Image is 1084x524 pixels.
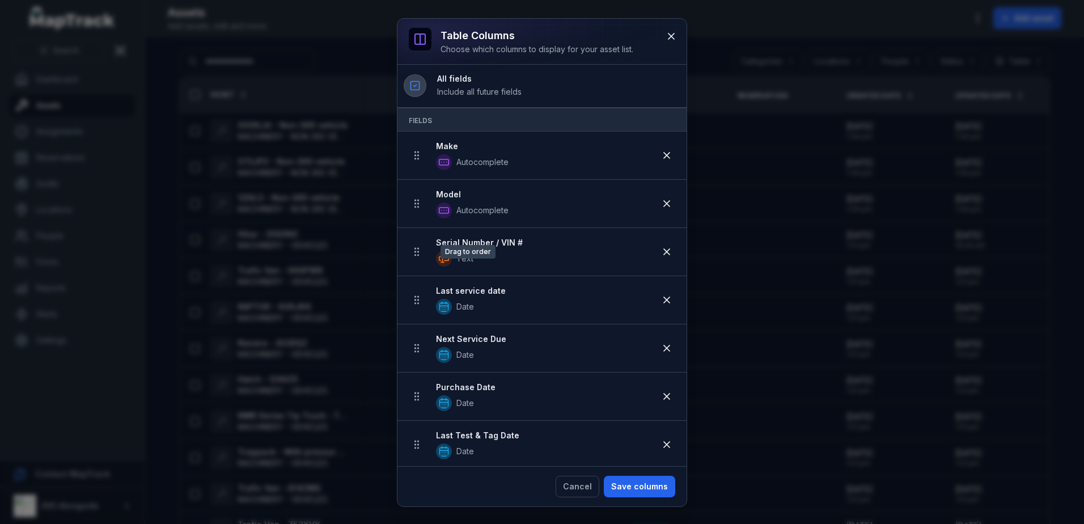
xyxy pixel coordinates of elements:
button: Save columns [604,476,675,497]
span: Fields [409,116,432,125]
strong: Serial Number / VIN # [436,237,656,248]
span: Drag to order [441,245,496,259]
strong: Next Service Due [436,333,656,345]
span: Include all future fields [437,87,522,96]
strong: All fields [437,73,677,84]
span: Date [456,301,474,312]
span: Date [456,349,474,361]
span: Autocomplete [456,205,509,216]
strong: Last Test & Tag Date [436,430,656,441]
h3: Table columns [441,28,633,44]
button: Cancel [556,476,599,497]
span: Autocomplete [456,157,509,168]
strong: Last service date [436,285,656,297]
div: Choose which columns to display for your asset list. [441,44,633,55]
strong: Purchase Date [436,382,656,393]
span: Date [456,446,474,457]
strong: Make [436,141,656,152]
span: Date [456,398,474,409]
strong: Model [436,189,656,200]
span: Text [456,253,473,264]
